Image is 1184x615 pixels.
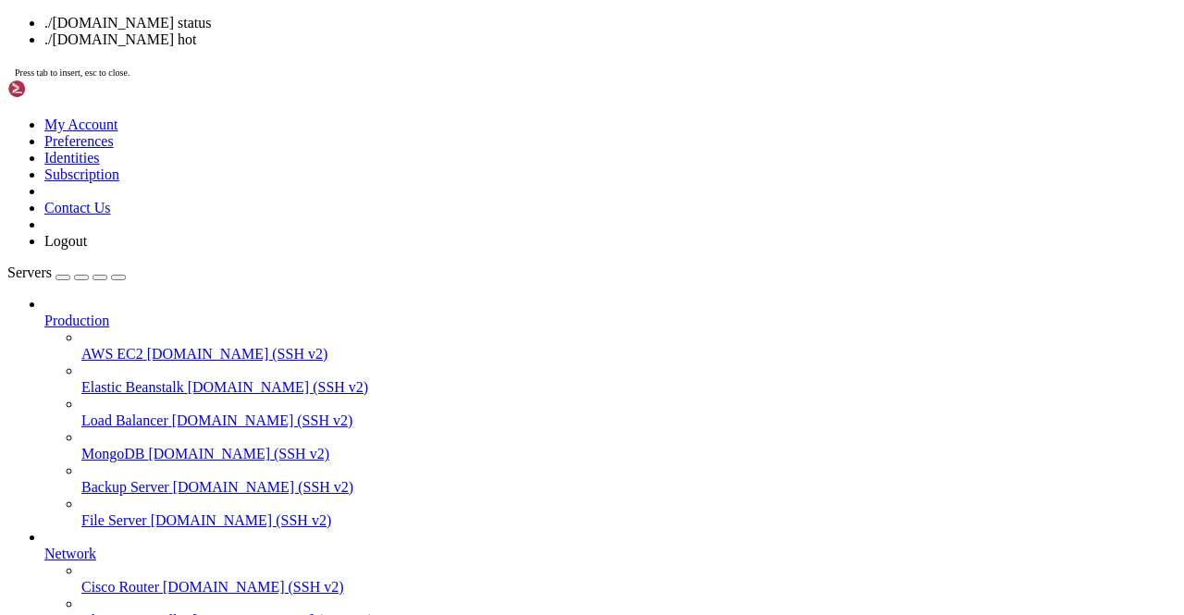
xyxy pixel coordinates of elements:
[81,396,1177,429] li: Load Balancer [DOMAIN_NAME] (SSH v2)
[44,313,1177,329] a: Production
[81,363,1177,396] li: Elastic Beanstalk [DOMAIN_NAME] (SSH v2)
[7,155,943,165] x-row: Last login: [DATE] from [TECHNICAL_ID]
[81,512,147,528] span: File Server
[44,31,1177,48] li: ./[DOMAIN_NAME] hot
[7,35,943,44] x-row: * Management: [URL][DOMAIN_NAME]
[7,80,114,98] img: Shellngn
[81,379,1177,396] a: Elastic Beanstalk [DOMAIN_NAME] (SSH v2)
[7,137,943,146] x-row: please don't hesitate to contact us at [EMAIL_ADDRESS][DOMAIN_NAME].
[81,512,1177,529] a: File Server [DOMAIN_NAME] (SSH v2)
[81,579,159,595] span: Cisco Router
[44,166,119,182] a: Subscription
[188,379,369,395] span: [DOMAIN_NAME] (SSH v2)
[81,462,1177,496] li: Backup Server [DOMAIN_NAME] (SSH v2)
[148,446,329,461] span: [DOMAIN_NAME] (SSH v2)
[81,446,1177,462] a: MongoDB [DOMAIN_NAME] (SSH v2)
[44,133,114,149] a: Preferences
[172,412,353,428] span: [DOMAIN_NAME] (SSH v2)
[81,479,1177,496] a: Backup Server [DOMAIN_NAME] (SSH v2)
[15,68,129,78] span: Press tab to insert, esc to close.
[7,63,943,72] x-row: / ___/___ _ _ _____ _ ___ ___
[178,174,182,183] div: (34, 18)
[7,54,943,63] x-row: _____
[7,7,943,17] x-row: Welcome to Ubuntu 22.04.5 LTS (GNU/Linux 5.15.0-25-generic x86_64)
[151,512,332,528] span: [DOMAIN_NAME] (SSH v2)
[7,44,943,54] x-row: * Support: [URL][DOMAIN_NAME]
[44,233,87,249] a: Logout
[44,546,96,561] span: Network
[7,174,943,183] x-row: root@6b3795e4e8cc:/usr/src/app# ./
[163,579,344,595] span: [DOMAIN_NAME] (SSH v2)
[7,165,943,174] x-row: root@vmi2598811:~# docker exec -it telegram-claim-bot /bin/bash
[7,81,943,91] x-row: | |__| (_) | .` | | |/ _ \| _ \ (_) |
[7,109,943,118] x-row: Welcome!
[81,446,144,461] span: MongoDB
[44,313,109,328] span: Production
[44,200,111,215] a: Contact Us
[173,479,354,495] span: [DOMAIN_NAME] (SSH v2)
[7,264,126,280] a: Servers
[44,15,1177,31] li: ./[DOMAIN_NAME] status
[44,150,100,166] a: Identities
[44,296,1177,529] li: Production
[44,546,1177,562] a: Network
[81,412,168,428] span: Load Balancer
[7,91,943,100] x-row: \____\___/|_|\_| |_/_/ \_|___/\___/
[44,117,118,132] a: My Account
[7,26,943,35] x-row: * Documentation: [URL][DOMAIN_NAME]
[7,264,52,280] span: Servers
[81,379,184,395] span: Elastic Beanstalk
[147,346,328,362] span: [DOMAIN_NAME] (SSH v2)
[7,72,943,81] x-row: | | / _ \| \| |_ _/ \ | _ )/ _ \
[81,412,1177,429] a: Load Balancer [DOMAIN_NAME] (SSH v2)
[7,128,943,137] x-row: This server is hosted by Contabo. If you have any questions or need help,
[81,429,1177,462] li: MongoDB [DOMAIN_NAME] (SSH v2)
[81,496,1177,529] li: File Server [DOMAIN_NAME] (SSH v2)
[81,346,1177,363] a: AWS EC2 [DOMAIN_NAME] (SSH v2)
[81,562,1177,596] li: Cisco Router [DOMAIN_NAME] (SSH v2)
[81,579,1177,596] a: Cisco Router [DOMAIN_NAME] (SSH v2)
[81,329,1177,363] li: AWS EC2 [DOMAIN_NAME] (SSH v2)
[81,346,143,362] span: AWS EC2
[81,479,169,495] span: Backup Server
